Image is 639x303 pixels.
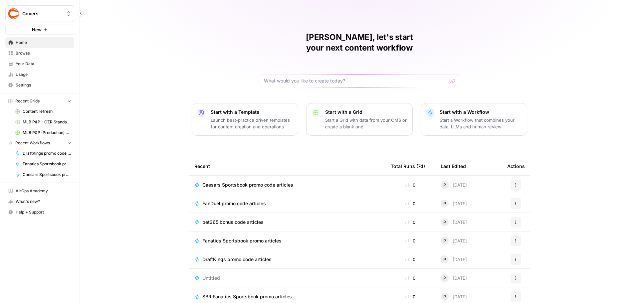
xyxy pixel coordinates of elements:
[194,275,380,281] a: Untitled
[202,275,220,281] span: Untitled
[441,293,467,301] div: [DATE]
[441,218,467,226] div: [DATE]
[325,109,407,115] p: Start with a Grid
[5,196,74,207] button: What's new?
[440,117,522,130] p: Start a Workflow that combines your data, LLMs and human review
[15,140,50,146] span: Recent Workflows
[32,26,42,33] span: New
[391,293,430,300] div: 0
[5,5,74,22] button: Workspace: Covers
[5,207,74,218] button: Help + Support
[5,80,74,90] a: Settings
[5,138,74,148] button: Recent Workflows
[16,40,71,46] span: Home
[16,61,71,67] span: Your Data
[23,172,71,178] span: Caesars Sportsbook promo code articles
[12,127,74,138] a: MLB P&P (Production) Grid (7)
[23,108,71,114] span: Content refresh
[391,219,430,226] div: 0
[211,117,293,130] p: Launch best-practice driven templates for content creation and operations
[15,98,40,104] span: Recent Grids
[441,237,467,245] div: [DATE]
[441,255,467,263] div: [DATE]
[16,209,71,215] span: Help + Support
[264,77,447,84] input: What would you like to create today?
[12,117,74,127] a: MLB P&P - CZR Standard (Production) Grid (3)
[306,103,413,136] button: Start with a GridStart a Grid with data from your CMS or create a blank one
[391,182,430,188] div: 0
[8,8,20,20] img: Covers Logo
[443,200,446,207] span: P
[12,169,74,180] a: Caesars Sportsbook promo code articles
[202,293,292,300] span: SBR Fanatics Sportsbook promo articles
[194,256,380,263] a: DraftKings promo code articles
[12,159,74,169] a: Fanatics Sportsbook promo articles
[391,157,425,175] div: Total Runs (7d)
[194,293,380,300] a: SBR Fanatics Sportsbook promo articles
[202,219,264,226] span: bet365 bonus code articles
[6,197,74,207] div: What's new?
[443,182,446,188] span: P
[211,109,293,115] p: Start with a Template
[16,188,71,194] span: AirOps Academy
[5,69,74,80] a: Usage
[194,200,380,207] a: FanDuel promo code articles
[202,182,293,188] span: Caesars Sportsbook promo code articles
[421,103,527,136] button: Start with a WorkflowStart a Workflow that combines your data, LLMs and human review
[202,200,266,207] span: FanDuel promo code articles
[443,237,446,244] span: P
[5,25,74,35] button: New
[443,256,446,263] span: P
[507,157,525,175] div: Actions
[194,157,380,175] div: Recent
[22,10,63,17] span: Covers
[12,106,74,117] a: Content refresh
[391,237,430,244] div: 0
[202,256,272,263] span: DraftKings promo code articles
[194,219,380,226] a: bet365 bonus code articles
[23,150,71,156] span: DraftKings promo code articles
[5,48,74,59] a: Browse
[443,293,446,300] span: P
[391,200,430,207] div: 0
[441,274,467,282] div: [DATE]
[260,32,459,53] h1: [PERSON_NAME], let's start your next content workflow
[194,237,380,244] a: Fanatics Sportsbook promo articles
[325,117,407,130] p: Start a Grid with data from your CMS or create a blank one
[443,219,446,226] span: P
[202,237,282,244] span: Fanatics Sportsbook promo articles
[5,186,74,196] a: AirOps Academy
[391,275,430,281] div: 0
[23,161,71,167] span: Fanatics Sportsbook promo articles
[441,200,467,208] div: [DATE]
[194,182,380,188] a: Caesars Sportsbook promo code articles
[5,37,74,48] a: Home
[440,109,522,115] p: Start with a Workflow
[5,96,74,106] button: Recent Grids
[16,50,71,56] span: Browse
[16,72,71,77] span: Usage
[16,82,71,88] span: Settings
[5,59,74,69] a: Your Data
[192,103,298,136] button: Start with a TemplateLaunch best-practice driven templates for content creation and operations
[23,119,71,125] span: MLB P&P - CZR Standard (Production) Grid (3)
[441,181,467,189] div: [DATE]
[441,157,466,175] div: Last Edited
[391,256,430,263] div: 0
[23,130,71,136] span: MLB P&P (Production) Grid (7)
[12,148,74,159] a: DraftKings promo code articles
[443,275,446,281] span: P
